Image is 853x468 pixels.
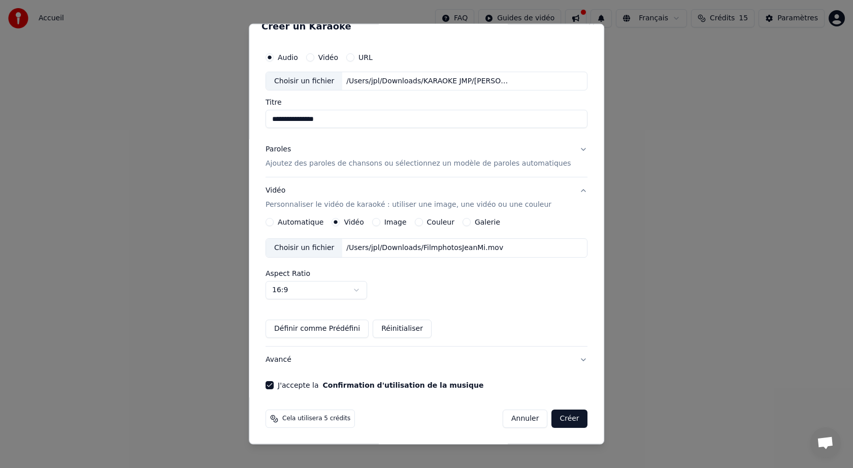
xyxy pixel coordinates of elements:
[266,136,587,177] button: ParolesAjoutez des paroles de chansons ou sélectionnez un modèle de paroles automatiques
[552,410,587,428] button: Créer
[318,53,338,60] label: Vidéo
[323,382,484,389] button: J'accepte la
[261,21,592,30] h2: Créer un Karaoké
[282,415,350,423] span: Cela utilisera 5 crédits
[427,219,454,226] label: Couleur
[266,144,291,154] div: Paroles
[266,218,587,346] div: VidéoPersonnaliser le vidéo de karaoké : utiliser une image, une vidéo ou une couleur
[266,99,587,106] label: Titre
[344,219,364,226] label: Vidéo
[266,270,587,277] label: Aspect Ratio
[278,382,483,389] label: J'accepte la
[358,53,373,60] label: URL
[278,53,298,60] label: Audio
[266,320,369,338] button: Définir comme Prédéfini
[343,243,508,253] div: /Users/jpl/Downloads/FilmphotosJeanMi.mov
[475,219,500,226] label: Galerie
[266,185,551,210] div: Vidéo
[266,347,587,373] button: Avancé
[266,159,571,169] p: Ajoutez des paroles de chansons ou sélectionnez un modèle de paroles automatiques
[503,410,547,428] button: Annuler
[278,219,323,226] label: Automatique
[373,320,432,338] button: Réinitialiser
[266,72,342,90] div: Choisir un fichier
[266,177,587,218] button: VidéoPersonnaliser le vidéo de karaoké : utiliser une image, une vidéo ou une couleur
[343,76,515,86] div: /Users/jpl/Downloads/KARAOKE JMP/[PERSON_NAME] - Compilation Avec le temps-1990-2CD-MP3-320kbps/C...
[384,219,407,226] label: Image
[266,200,551,210] p: Personnaliser le vidéo de karaoké : utiliser une image, une vidéo ou une couleur
[266,239,342,257] div: Choisir un fichier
